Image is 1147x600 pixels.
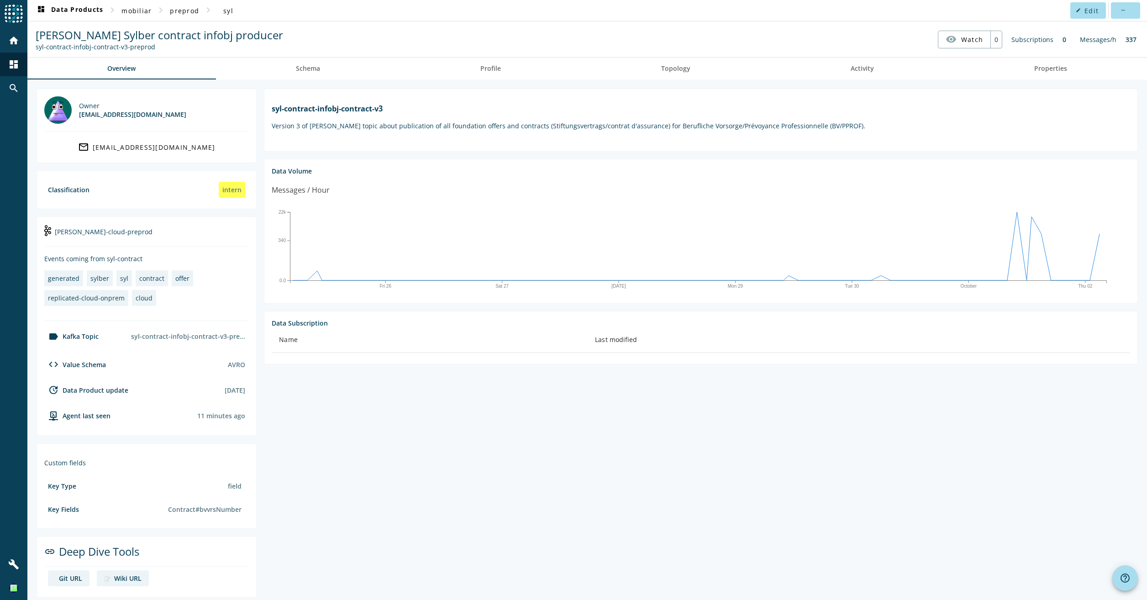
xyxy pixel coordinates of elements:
[219,182,245,198] div: intern
[48,359,59,370] mat-icon: code
[139,274,164,283] div: contract
[44,96,72,124] img: mbx_301675@mobi.ch
[48,294,125,302] div: replicated-cloud-onprem
[197,411,245,420] div: Agents typically reports every 15min to 1h
[588,327,1130,353] th: Last modified
[44,544,249,567] div: Deep Dive Tools
[1076,8,1081,13] mat-icon: edit
[166,2,203,19] button: preprod
[1120,573,1131,584] mat-icon: help_outline
[728,284,743,289] text: Mon 29
[938,31,990,47] button: Watch
[78,142,89,153] mat-icon: mail_outline
[225,386,245,395] div: [DATE]
[380,284,392,289] text: Fri 26
[104,576,110,582] img: deep dive image
[1075,31,1121,48] div: Messages/h
[97,570,149,586] a: deep dive imageWiki URL
[164,501,245,517] div: Contract#bvvrsNumber
[961,284,977,289] text: October
[48,570,89,586] a: deep dive imageGit URL
[1007,31,1058,48] div: Subscriptions
[36,27,283,42] span: [PERSON_NAME] Sylber contract infobj producer
[961,32,983,47] span: Watch
[845,284,859,289] text: Tue 30
[170,6,199,15] span: preprod
[480,65,501,72] span: Profile
[279,238,286,243] text: 340
[272,167,1130,175] div: Data Volume
[90,274,109,283] div: sylber
[93,143,216,152] div: [EMAIL_ADDRESS][DOMAIN_NAME]
[9,584,18,593] img: d62930c756e94a8df5e3c625efb9a892
[228,360,245,369] div: AVRO
[1058,31,1071,48] div: 0
[44,224,249,247] div: [PERSON_NAME]-cloud-preprod
[496,284,509,289] text: Sat 27
[1084,6,1099,15] span: Edit
[36,5,103,16] span: Data Products
[8,83,19,94] mat-icon: search
[5,5,23,23] img: spoud-logo.svg
[272,104,1130,114] h1: syl-contract-infobj-contract-v3
[279,278,286,283] text: 0.0
[79,101,186,110] div: Owner
[990,31,1002,48] div: 0
[114,574,142,583] div: Wiki URL
[296,65,320,72] span: Schema
[48,331,59,342] mat-icon: label
[272,327,588,353] th: Name
[118,2,155,19] button: mobiliar
[48,482,76,490] div: Key Type
[36,42,283,51] div: Kafka Topic: syl-contract-infobj-contract-v3-preprod
[8,35,19,46] mat-icon: home
[48,505,79,514] div: Key Fields
[79,110,186,119] div: [EMAIL_ADDRESS][DOMAIN_NAME]
[44,331,99,342] div: Kafka Topic
[32,2,107,19] button: Data Products
[661,65,690,72] span: Topology
[48,185,89,194] div: Classification
[107,65,136,72] span: Overview
[1120,8,1125,13] mat-icon: more_horiz
[946,34,957,45] mat-icon: visibility
[175,274,189,283] div: offer
[44,384,128,395] div: Data Product update
[44,458,249,467] div: Custom fields
[120,274,128,283] div: syl
[272,319,1130,327] div: Data Subscription
[279,210,286,215] text: 22k
[121,6,152,15] span: mobiliar
[48,384,59,395] mat-icon: update
[59,574,82,583] div: Git URL
[136,294,153,302] div: cloud
[1121,31,1141,48] div: 337
[44,546,55,557] mat-icon: link
[214,2,243,19] button: syl
[1070,2,1106,19] button: Edit
[1034,65,1067,72] span: Properties
[8,559,19,570] mat-icon: build
[44,359,106,370] div: Value Schema
[44,139,249,155] a: [EMAIL_ADDRESS][DOMAIN_NAME]
[612,284,626,289] text: [DATE]
[107,5,118,16] mat-icon: chevron_right
[8,59,19,70] mat-icon: dashboard
[127,328,249,344] div: syl-contract-infobj-contract-v3-preprod
[155,5,166,16] mat-icon: chevron_right
[272,184,330,196] div: Messages / Hour
[36,5,47,16] mat-icon: dashboard
[44,225,51,236] img: kafka-cloud-preprod
[272,121,1130,130] p: Version 3 of [PERSON_NAME] topic about publication of all foundation offers and contracts (Stiftu...
[44,410,110,421] div: agent-env-prod
[224,478,245,494] div: field
[48,274,79,283] div: generated
[1079,284,1093,289] text: Thu 02
[203,5,214,16] mat-icon: chevron_right
[44,254,249,263] div: Events coming from syl-contract
[851,65,874,72] span: Activity
[223,6,233,15] span: syl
